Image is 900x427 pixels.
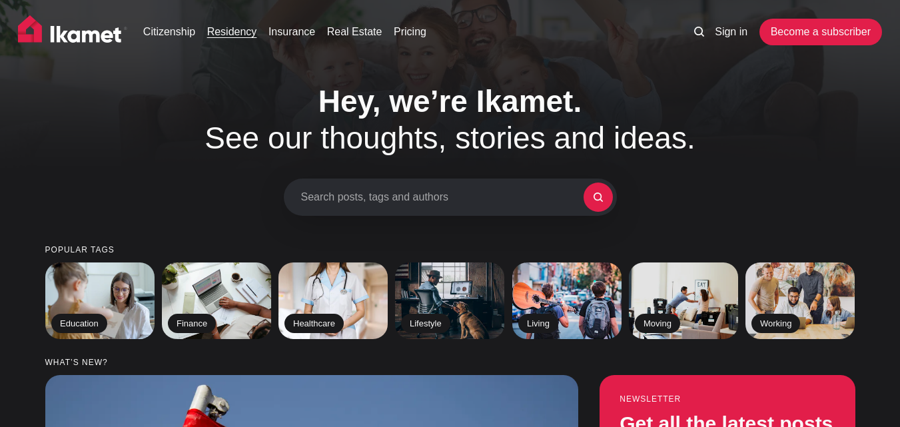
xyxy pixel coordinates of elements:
a: Lifestyle [395,262,504,339]
a: Insurance [268,24,315,40]
small: What’s new? [45,358,855,367]
a: Education [45,262,155,339]
a: Finance [162,262,271,339]
h2: Finance [168,313,216,333]
a: Sign in [715,24,747,40]
a: Real Estate [327,24,382,40]
a: Pricing [394,24,426,40]
h1: See our thoughts, stories and ideas. [167,83,733,157]
img: Ikamet home [18,15,127,49]
a: Residency [207,24,257,40]
h2: Healthcare [284,313,344,333]
a: Healthcare [278,262,388,339]
a: Become a subscriber [759,19,882,45]
a: Citizenship [143,24,195,40]
a: Moving [629,262,738,339]
span: Hey, we’re Ikamet. [318,84,582,119]
small: Newsletter [620,395,835,404]
h2: Education [51,313,107,333]
span: Search posts, tags and authors [301,191,584,203]
h2: Living [518,313,558,333]
a: Working [745,262,855,339]
h2: Moving [635,313,680,333]
h2: Working [751,313,800,333]
small: Popular tags [45,246,855,254]
a: Living [512,262,622,339]
h2: Lifestyle [401,313,450,333]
